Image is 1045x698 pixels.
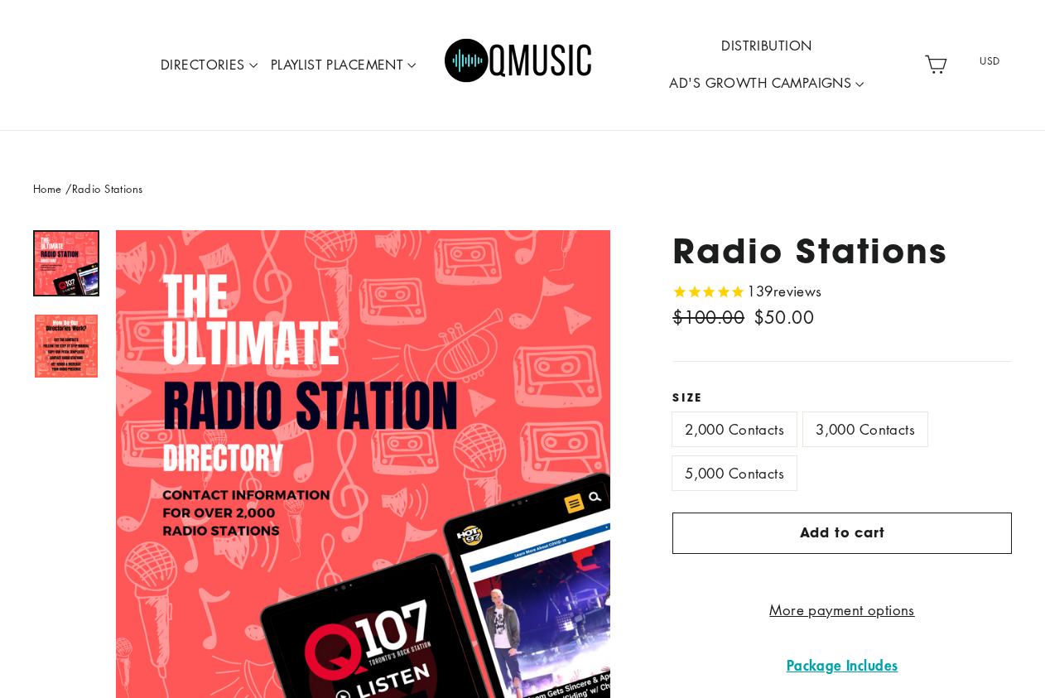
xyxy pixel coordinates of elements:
a: DIRECTORIES [154,46,264,84]
label: 2,000 Contacts [672,412,797,446]
img: Q Music Promotions [445,27,594,102]
a: More payment options [672,599,1012,621]
span: 139 reviews [747,282,821,301]
label: 3,000 Contacts [803,412,927,446]
a: DISTRIBUTION [715,27,818,65]
label: 5,000 Contacts [672,456,797,490]
span: / [65,181,71,196]
span: USD [959,49,1022,74]
span: reviews [773,282,822,301]
img: Radio Stations [35,232,98,295]
nav: breadcrumbs [33,181,1012,198]
h1: Radio Stations [672,230,1012,271]
label: Size [672,391,1012,404]
span: $100.00 [672,306,744,329]
span: Rated 4.8 out of 5 stars 139 reviews [672,280,821,304]
span: Add to cart [800,523,885,542]
a: PLAYLIST PLACEMENT [264,46,423,84]
strong: Package Includes [787,655,898,675]
a: Home [33,181,62,196]
a: AD'S GROWTH CAMPAIGNS [662,65,870,103]
button: Add to cart [672,513,1012,554]
img: Radio Stations [35,315,98,378]
span: $50.00 [754,306,815,329]
div: Primary [121,17,917,113]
